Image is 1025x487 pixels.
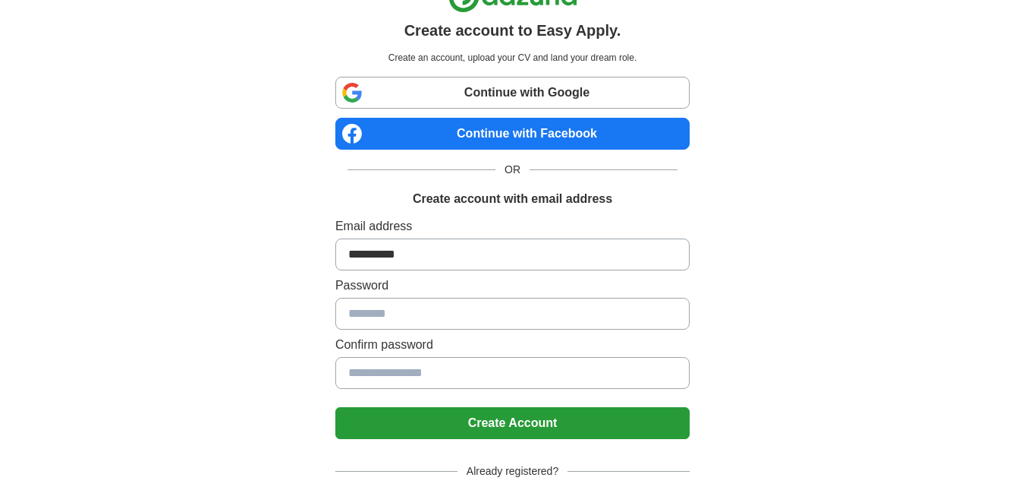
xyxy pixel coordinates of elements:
[335,336,690,354] label: Confirm password
[335,118,690,150] a: Continue with Facebook
[457,463,568,479] span: Already registered?
[404,19,621,42] h1: Create account to Easy Apply.
[335,77,690,109] a: Continue with Google
[338,51,687,65] p: Create an account, upload your CV and land your dream role.
[335,407,690,439] button: Create Account
[413,190,612,208] h1: Create account with email address
[495,162,530,178] span: OR
[335,277,690,295] label: Password
[335,217,690,236] label: Email address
